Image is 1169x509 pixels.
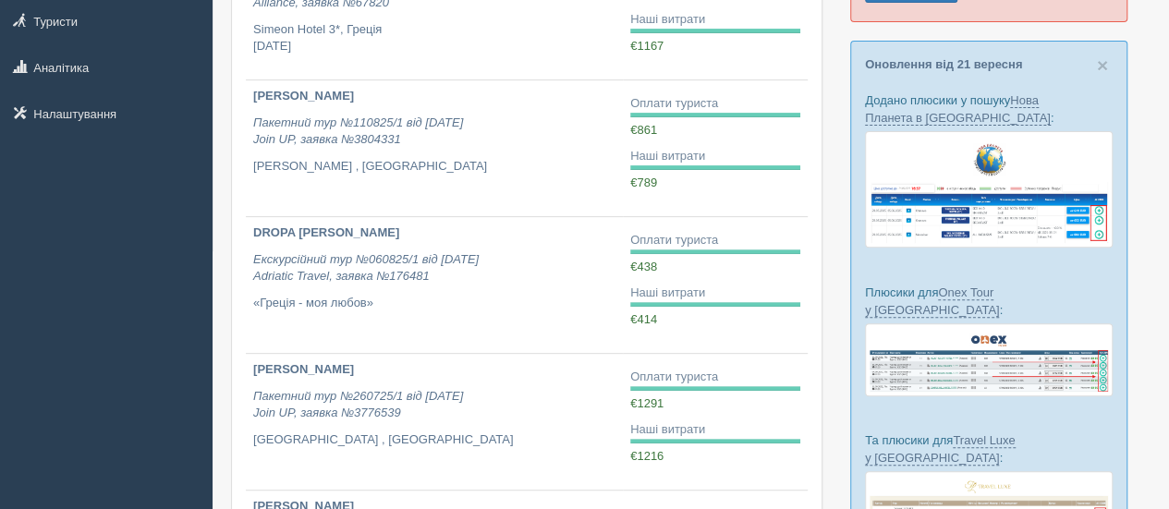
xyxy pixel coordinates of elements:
span: €861 [630,123,657,137]
b: [PERSON_NAME] [253,89,354,103]
a: Onex Tour у [GEOGRAPHIC_DATA] [865,285,999,318]
span: €438 [630,260,657,273]
p: Та плюсики для : [865,431,1113,467]
span: €1291 [630,396,664,410]
b: DROPA [PERSON_NAME] [253,225,399,239]
span: €1216 [630,449,664,463]
div: Оплати туриста [630,369,800,386]
img: onex-tour-proposal-crm-for-travel-agency.png [865,323,1113,396]
i: Пакетний тур №110825/1 від [DATE] Join UP, заявка №3804331 [253,115,463,147]
div: Оплати туриста [630,232,800,249]
i: Екскурсійний тур №060825/1 від [DATE] Adriatic Travel, заявка №176481 [253,252,479,284]
b: [PERSON_NAME] [253,362,354,376]
p: [PERSON_NAME] , [GEOGRAPHIC_DATA] [253,158,615,176]
img: new-planet-%D0%BF%D1%96%D0%B4%D0%B1%D1%96%D1%80%D0%BA%D0%B0-%D1%81%D1%80%D0%BC-%D0%B4%D0%BB%D1%8F... [865,131,1113,248]
a: Оновлення від 21 вересня [865,57,1022,71]
a: Нова Планета в [GEOGRAPHIC_DATA] [865,93,1051,126]
a: Travel Luxe у [GEOGRAPHIC_DATA] [865,433,1016,466]
p: Simeon Hotel 3*, Греція [DATE] [253,21,615,55]
span: × [1097,55,1108,76]
p: Плюсики для : [865,284,1113,319]
span: €1167 [630,39,664,53]
p: [GEOGRAPHIC_DATA] , [GEOGRAPHIC_DATA] [253,431,615,449]
a: DROPA [PERSON_NAME] Екскурсійний тур №060825/1 від [DATE]Adriatic Travel, заявка №176481 «Греція ... [246,217,623,353]
a: [PERSON_NAME] Пакетний тур №260725/1 від [DATE]Join UP, заявка №3776539 [GEOGRAPHIC_DATA] , [GEOG... [246,354,623,490]
div: Наші витрати [630,421,800,439]
div: Наші витрати [630,285,800,302]
div: Наші витрати [630,148,800,165]
span: €789 [630,176,657,189]
div: Наші витрати [630,11,800,29]
p: «Греція - моя любов» [253,295,615,312]
p: Додано плюсики у пошуку : [865,91,1113,127]
button: Close [1097,55,1108,75]
div: Оплати туриста [630,95,800,113]
i: Пакетний тур №260725/1 від [DATE] Join UP, заявка №3776539 [253,389,463,420]
a: [PERSON_NAME] Пакетний тур №110825/1 від [DATE]Join UP, заявка №3804331 [PERSON_NAME] , [GEOGRAPH... [246,80,623,216]
span: €414 [630,312,657,326]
